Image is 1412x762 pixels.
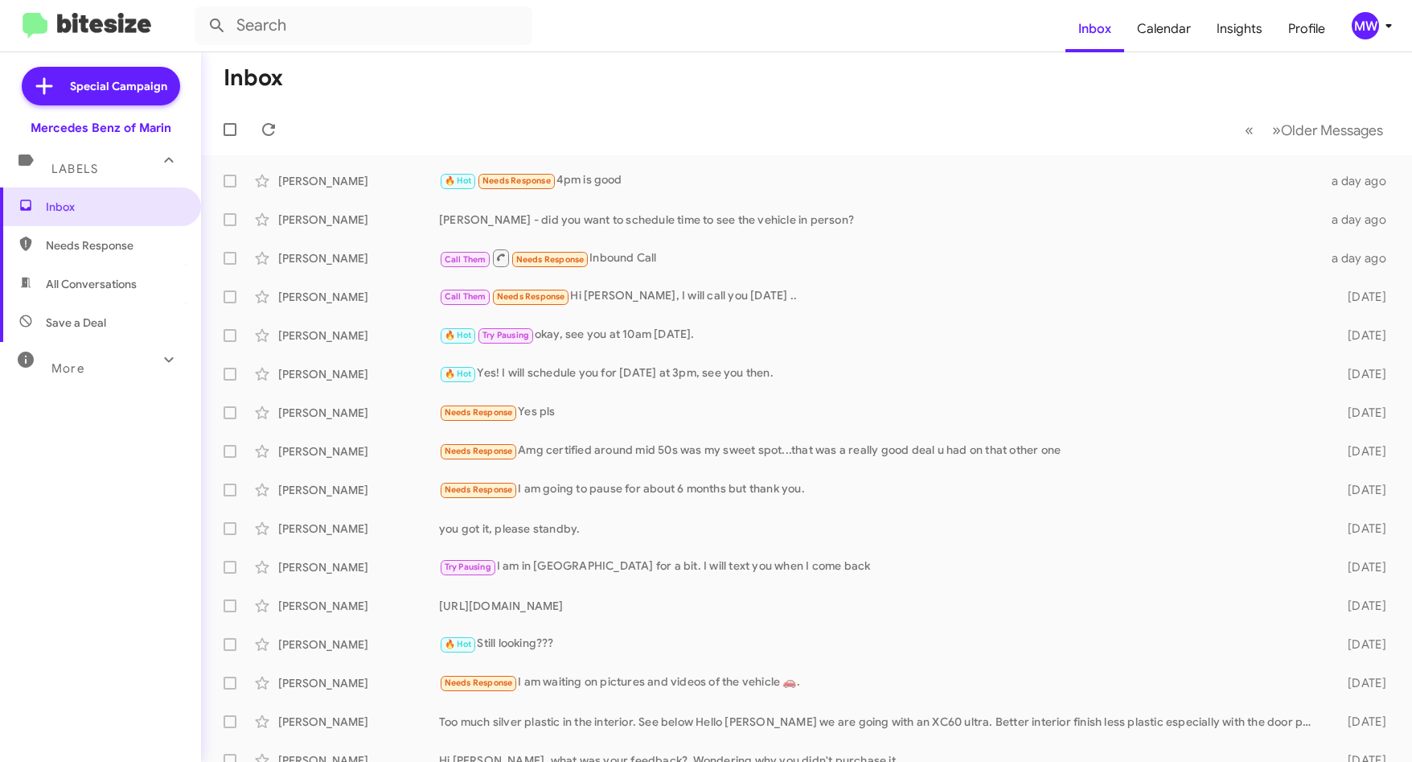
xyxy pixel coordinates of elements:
div: I am waiting on pictures and videos of the vehicle 🚗. [439,673,1324,692]
span: 🔥 Hot [445,330,472,340]
span: 🔥 Hot [445,175,472,186]
div: Too much silver plastic in the interior. See below Hello [PERSON_NAME] we are going with an XC60 ... [439,714,1324,730]
div: [PERSON_NAME] [278,636,439,653]
div: [DATE] [1324,559,1399,575]
div: [DATE] [1324,482,1399,498]
span: More [51,361,84,376]
nav: Page navigation example [1236,113,1393,146]
span: » [1272,120,1281,140]
div: [PERSON_NAME] [278,714,439,730]
div: [PERSON_NAME] [278,675,439,691]
div: you got it, please standby. [439,521,1324,537]
span: 🔥 Hot [445,639,472,649]
div: [PERSON_NAME] [278,366,439,382]
div: I am going to pause for about 6 months but thank you. [439,480,1324,499]
a: Calendar [1124,6,1204,52]
div: [PERSON_NAME] [278,521,439,537]
div: [DATE] [1324,714,1399,730]
div: [PERSON_NAME] [278,482,439,498]
span: Needs Response [516,254,585,265]
div: [DATE] [1324,366,1399,382]
button: MW [1338,12,1394,39]
a: Profile [1275,6,1338,52]
div: Mercedes Benz of Marin [31,120,171,136]
span: « [1245,120,1254,140]
div: [PERSON_NAME] - did you want to schedule time to see the vehicle in person? [439,212,1324,228]
div: [PERSON_NAME] [278,250,439,266]
div: [DATE] [1324,675,1399,691]
div: 4pm is good [439,171,1324,190]
div: [DATE] [1324,636,1399,653]
div: [PERSON_NAME] [278,443,439,459]
span: Needs Response [46,237,183,253]
div: Amg certified around mid 50s was my sweet spot...that was a really good deal u had on that other one [439,442,1324,460]
div: a day ago [1324,212,1399,228]
div: [URL][DOMAIN_NAME] [439,598,1324,614]
h1: Inbox [224,65,283,91]
div: a day ago [1324,173,1399,189]
div: [DATE] [1324,598,1399,614]
span: Special Campaign [70,78,167,94]
span: All Conversations [46,276,137,292]
div: [DATE] [1324,327,1399,344]
div: [PERSON_NAME] [278,327,439,344]
span: 🔥 Hot [445,369,472,379]
div: [DATE] [1324,443,1399,459]
div: Hi [PERSON_NAME], I will call you [DATE] .. [439,287,1324,306]
div: [PERSON_NAME] [278,289,439,305]
span: Inbox [46,199,183,215]
button: Next [1262,113,1393,146]
span: Save a Deal [46,315,106,331]
span: Needs Response [445,407,513,418]
a: Special Campaign [22,67,180,105]
span: Needs Response [445,484,513,495]
div: [DATE] [1324,521,1399,537]
div: [DATE] [1324,405,1399,421]
div: [PERSON_NAME] [278,212,439,228]
button: Previous [1235,113,1263,146]
span: Try Pausing [445,562,491,572]
div: Still looking??? [439,635,1324,653]
span: Call Them [445,291,486,302]
div: [DATE] [1324,289,1399,305]
div: Inbound Call [439,248,1324,268]
input: Search [195,6,532,45]
div: Yes! I will schedule you for [DATE] at 3pm, see you then. [439,365,1324,383]
span: Needs Response [482,175,551,186]
div: okay, see you at 10am [DATE]. [439,326,1324,344]
div: [PERSON_NAME] [278,559,439,575]
div: [PERSON_NAME] [278,598,439,614]
div: Yes pls [439,403,1324,422]
div: MW [1352,12,1379,39]
span: Older Messages [1281,122,1383,139]
div: [PERSON_NAME] [278,405,439,421]
a: Inbox [1065,6,1124,52]
a: Insights [1204,6,1275,52]
span: Call Them [445,254,486,265]
span: Try Pausing [482,330,529,340]
div: I am in [GEOGRAPHIC_DATA] for a bit. I will text you when I come back [439,558,1324,576]
div: [PERSON_NAME] [278,173,439,189]
span: Needs Response [445,446,513,456]
div: a day ago [1324,250,1399,266]
span: Labels [51,162,98,176]
span: Needs Response [445,678,513,688]
span: Needs Response [497,291,565,302]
